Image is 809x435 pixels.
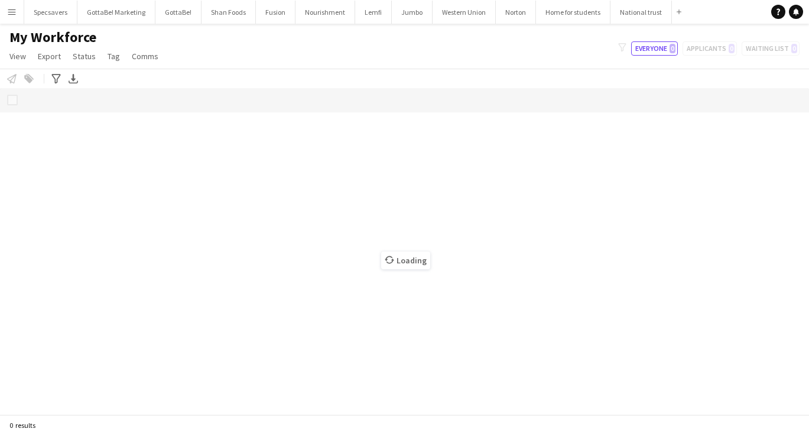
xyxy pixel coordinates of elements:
[610,1,672,24] button: National trust
[73,51,96,62] span: Status
[103,49,125,64] a: Tag
[670,44,675,53] span: 0
[392,1,433,24] button: Jumbo
[536,1,610,24] button: Home for students
[631,41,678,56] button: Everyone0
[9,51,26,62] span: View
[5,49,31,64] a: View
[108,51,120,62] span: Tag
[132,51,158,62] span: Comms
[155,1,202,24] button: GottaBe!
[38,51,61,62] span: Export
[127,49,163,64] a: Comms
[49,72,63,86] app-action-btn: Advanced filters
[355,1,392,24] button: Lemfi
[77,1,155,24] button: GottaBe! Marketing
[295,1,355,24] button: Nourishment
[68,49,100,64] a: Status
[66,72,80,86] app-action-btn: Export XLSX
[33,49,66,64] a: Export
[256,1,295,24] button: Fusion
[496,1,536,24] button: Norton
[433,1,496,24] button: Western Union
[381,252,430,269] span: Loading
[9,28,96,46] span: My Workforce
[202,1,256,24] button: Shan Foods
[24,1,77,24] button: Specsavers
